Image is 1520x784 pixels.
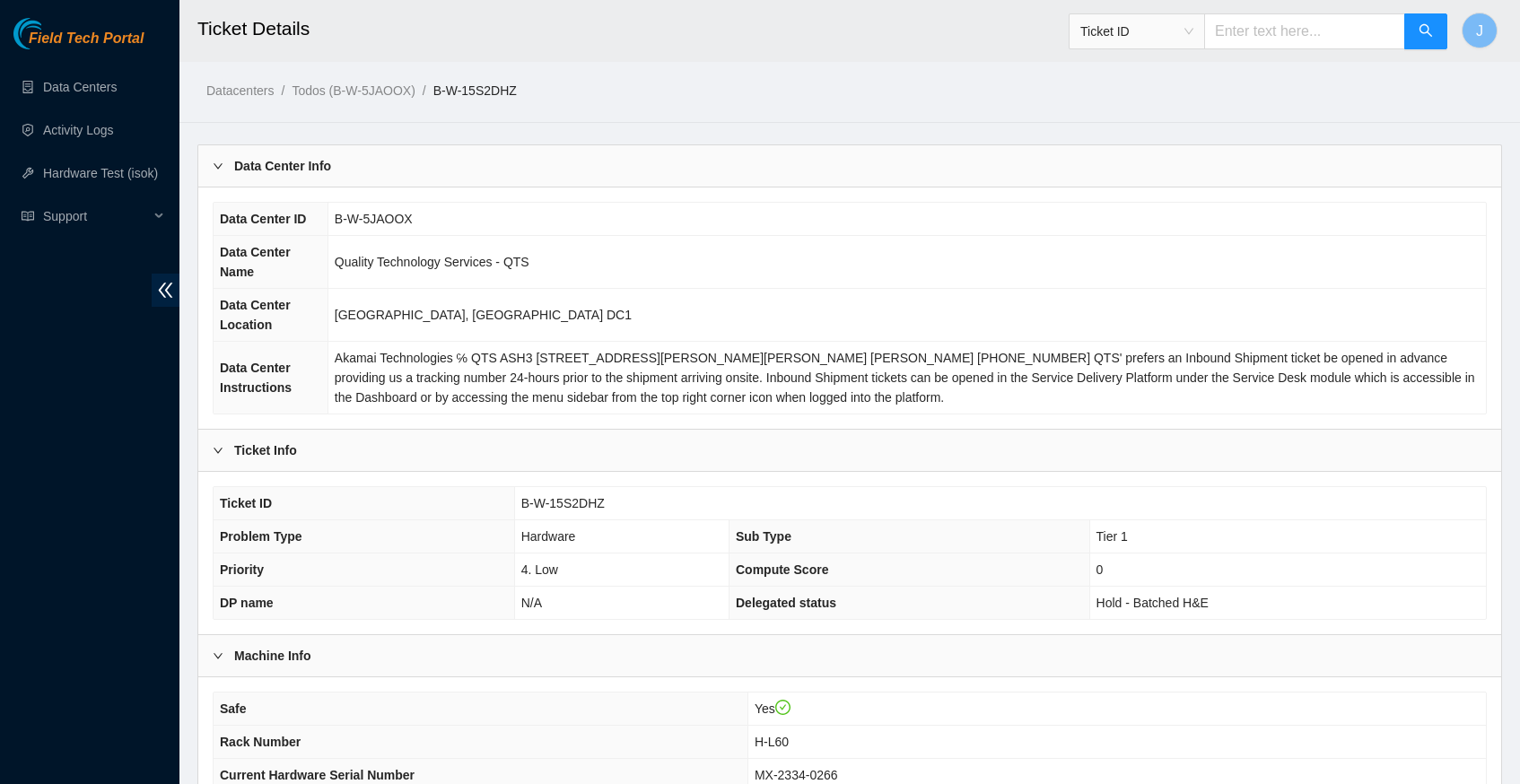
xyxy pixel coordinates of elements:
[1096,596,1209,610] span: Hold - Batched H&E
[423,83,426,98] span: /
[43,123,114,137] a: Activity Logs
[335,351,1475,405] span: Akamai Technologies ℅ QTS ASH3 [STREET_ADDRESS][PERSON_NAME][PERSON_NAME] [PERSON_NAME] [PHONE_NU...
[234,156,331,176] b: Data Center Info
[335,212,413,226] span: B-W-5JAOOX
[43,80,117,94] a: Data Centers
[521,596,542,610] span: N/A
[281,83,284,98] span: /
[335,308,632,322] span: [GEOGRAPHIC_DATA], [GEOGRAPHIC_DATA] DC1
[736,562,828,577] span: Compute Score
[13,32,144,56] a: Akamai TechnologiesField Tech Portal
[29,30,144,48] span: Field Tech Portal
[292,83,415,98] a: Todos (B-W-5JAOOX)
[220,735,301,749] span: Rack Number
[198,635,1501,676] div: Machine Info
[22,210,34,222] span: read
[1419,23,1433,40] span: search
[1476,20,1483,42] span: J
[1404,13,1447,49] button: search
[736,529,791,544] span: Sub Type
[775,700,791,716] span: check-circle
[220,562,264,577] span: Priority
[220,212,306,226] span: Data Center ID
[1096,529,1128,544] span: Tier 1
[13,18,91,49] img: Akamai Technologies
[213,161,223,171] span: right
[152,274,179,307] span: double-left
[433,83,517,98] a: B-W-15S2DHZ
[1462,13,1498,48] button: J
[335,255,529,269] span: Quality Technology Services - QTS
[220,245,291,279] span: Data Center Name
[220,701,247,716] span: Safe
[521,562,558,577] span: 4. Low
[1096,562,1104,577] span: 0
[198,430,1501,471] div: Ticket Info
[755,768,838,782] span: MX-2334-0266
[234,440,297,460] b: Ticket Info
[755,735,789,749] span: H-L60
[220,596,274,610] span: DP name
[220,361,292,395] span: Data Center Instructions
[43,198,149,234] span: Support
[213,650,223,661] span: right
[220,529,302,544] span: Problem Type
[43,166,158,180] a: Hardware Test (isok)
[1204,13,1405,49] input: Enter text here...
[220,298,291,332] span: Data Center Location
[198,145,1501,187] div: Data Center Info
[220,496,272,510] span: Ticket ID
[234,646,311,666] b: Machine Info
[220,768,415,782] span: Current Hardware Serial Number
[736,596,836,610] span: Delegated status
[521,529,576,544] span: Hardware
[755,701,791,716] span: Yes
[1080,18,1193,45] span: Ticket ID
[521,496,605,510] span: B-W-15S2DHZ
[206,83,274,98] a: Datacenters
[213,445,223,456] span: right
